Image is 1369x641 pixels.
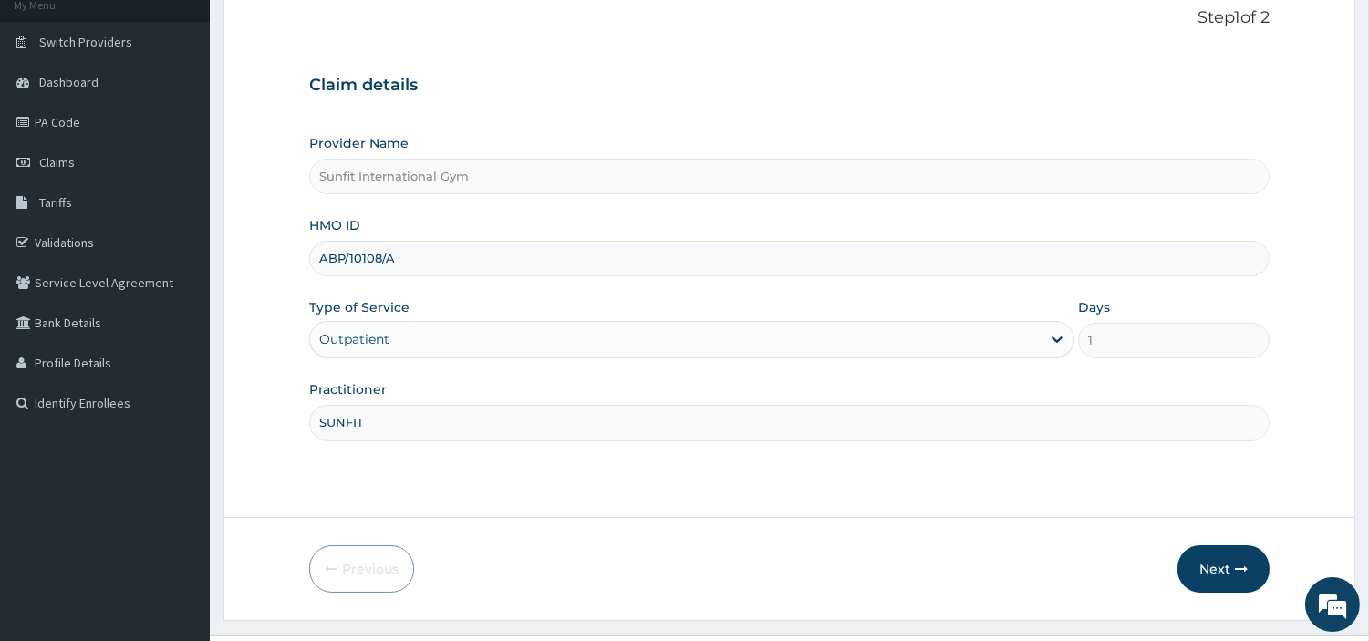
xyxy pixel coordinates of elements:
label: HMO ID [309,216,360,234]
label: Days [1078,298,1110,316]
label: Practitioner [309,380,387,398]
button: Next [1177,545,1270,593]
input: Enter Name [309,405,1270,440]
textarea: Type your message and hit 'Enter' [9,439,347,502]
p: Step 1 of 2 [309,8,1270,28]
label: Type of Service [309,298,410,316]
span: Tariffs [39,194,72,211]
span: Switch Providers [39,34,132,50]
div: Minimize live chat window [299,9,343,53]
input: Enter HMO ID [309,241,1270,276]
button: Previous [309,545,414,593]
span: Dashboard [39,74,99,90]
label: Provider Name [309,134,409,152]
span: We're online! [106,200,252,384]
img: d_794563401_company_1708531726252_794563401 [34,91,74,137]
span: Claims [39,154,75,171]
div: Chat with us now [95,102,306,126]
h3: Claim details [309,76,1270,96]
